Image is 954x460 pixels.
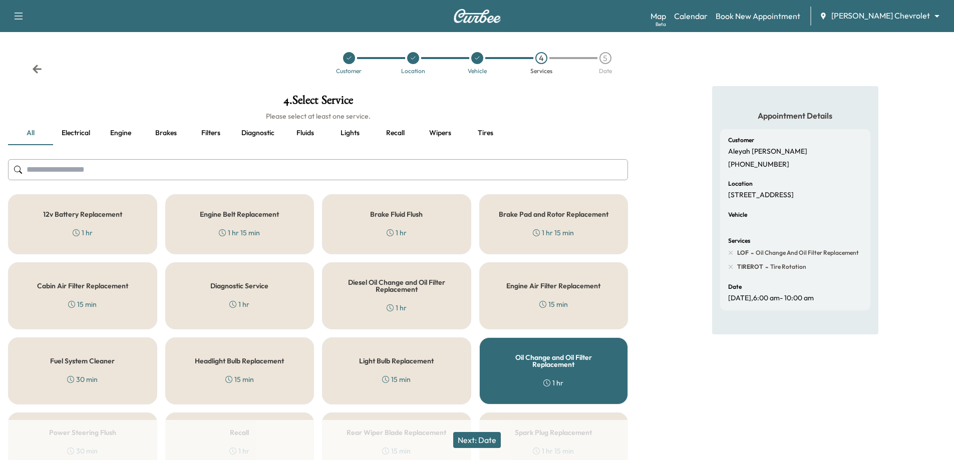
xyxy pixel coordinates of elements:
[506,282,600,289] h5: Engine Air Filter Replacement
[359,357,434,364] h5: Light Bulb Replacement
[728,238,750,244] h6: Services
[728,147,807,156] p: Aleyah [PERSON_NAME]
[8,111,628,121] h6: Please select at least one service.
[533,228,574,238] div: 1 hr 15 min
[763,262,768,272] span: -
[716,10,800,22] a: Book New Appointment
[43,211,122,218] h5: 12v Battery Replacement
[219,228,260,238] div: 1 hr 15 min
[728,137,754,143] h6: Customer
[831,10,930,22] span: [PERSON_NAME] Chevrolet
[8,121,628,145] div: basic tabs example
[37,282,128,289] h5: Cabin Air Filter Replacement
[401,68,425,74] div: Location
[656,21,666,28] div: Beta
[728,284,742,290] h6: Date
[499,211,608,218] h5: Brake Pad and Rotor Replacement
[453,9,501,23] img: Curbee Logo
[754,249,859,257] span: Oil Change and Oil Filter Replacement
[496,354,612,368] h5: Oil Change and Oil Filter Replacement
[453,432,501,448] button: Next: Date
[737,263,763,271] span: TIREROT
[200,211,279,218] h5: Engine Belt Replacement
[728,212,747,218] h6: Vehicle
[539,299,568,309] div: 15 min
[73,228,93,238] div: 1 hr
[720,110,870,121] h5: Appointment Details
[336,68,362,74] div: Customer
[674,10,708,22] a: Calendar
[535,52,547,64] div: 4
[339,279,455,293] h5: Diesel Oil Change and Oil Filter Replacement
[370,211,423,218] h5: Brake Fluid Flush
[728,181,753,187] h6: Location
[233,121,282,145] button: Diagnostic
[229,299,249,309] div: 1 hr
[68,299,97,309] div: 15 min
[328,121,373,145] button: Lights
[530,68,552,74] div: Services
[768,263,806,271] span: Tire Rotation
[543,378,563,388] div: 1 hr
[728,294,814,303] p: [DATE] , 6:00 am - 10:00 am
[67,374,98,384] div: 30 min
[32,64,42,74] div: Back
[382,374,411,384] div: 15 min
[463,121,508,145] button: Tires
[599,52,611,64] div: 5
[8,94,628,111] h1: 4 . Select Service
[8,121,53,145] button: all
[373,121,418,145] button: Recall
[737,249,749,257] span: LOF
[98,121,143,145] button: Engine
[651,10,666,22] a: MapBeta
[195,357,284,364] h5: Headlight Bulb Replacement
[728,191,794,200] p: [STREET_ADDRESS]
[418,121,463,145] button: Wipers
[749,248,754,258] span: -
[188,121,233,145] button: Filters
[210,282,268,289] h5: Diagnostic Service
[282,121,328,145] button: Fluids
[53,121,98,145] button: Electrical
[728,160,789,169] p: [PHONE_NUMBER]
[468,68,487,74] div: Vehicle
[225,374,254,384] div: 15 min
[387,303,407,313] div: 1 hr
[143,121,188,145] button: Brakes
[387,228,407,238] div: 1 hr
[599,68,612,74] div: Date
[50,357,115,364] h5: Fuel System Cleaner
